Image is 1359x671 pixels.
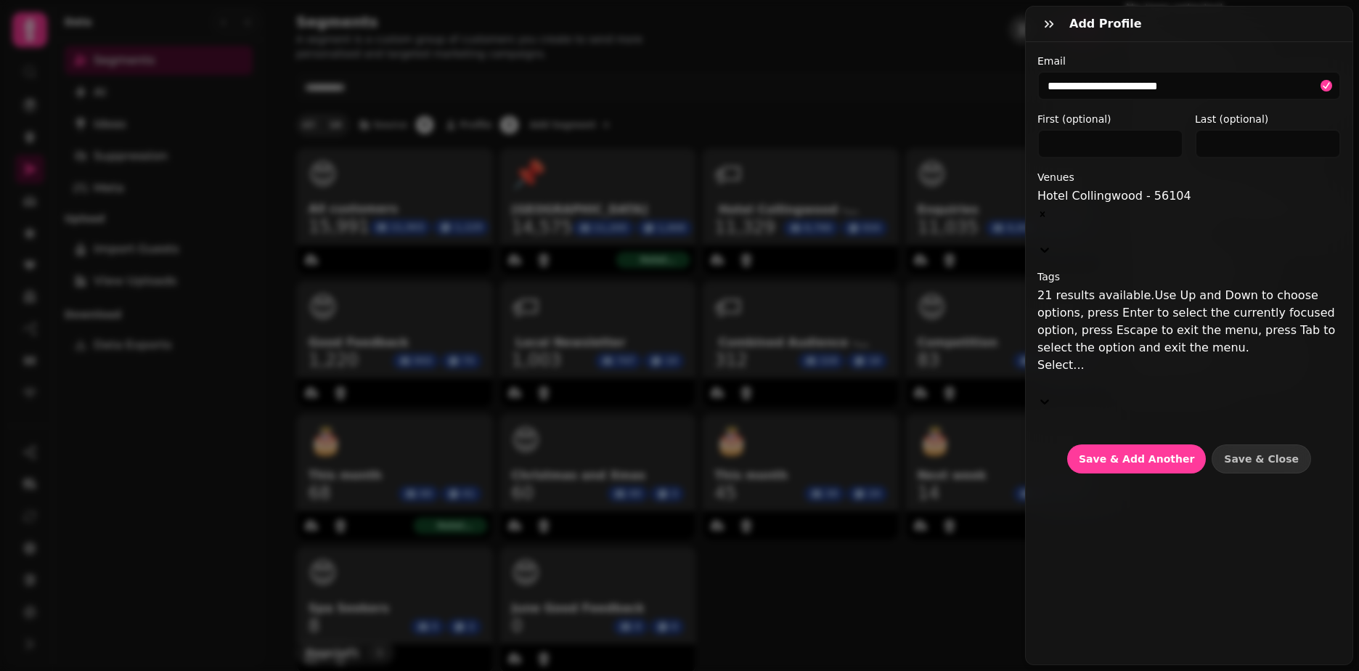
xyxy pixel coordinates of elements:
[1037,187,1341,205] div: Hotel Collingwood - 56104
[1037,357,1341,374] div: Select...
[1037,54,1341,68] label: Email
[1195,112,1341,126] label: Last (optional)
[1037,288,1335,354] span: Use Up and Down to choose options, press Enter to select the currently focused option, press Esca...
[1224,454,1299,464] span: Save & Close
[1037,170,1341,184] label: Venues
[1037,269,1341,284] label: Tags
[1037,205,1341,222] div: Remove Hotel Collingwood - 56104
[1037,288,1154,302] span: 21 results available.
[1212,444,1311,473] button: Save & Close
[1037,112,1183,126] label: First (optional)
[1067,444,1206,473] button: Save & Add Another
[1069,15,1148,33] h3: Add profile
[1079,454,1194,464] span: Save & Add Another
